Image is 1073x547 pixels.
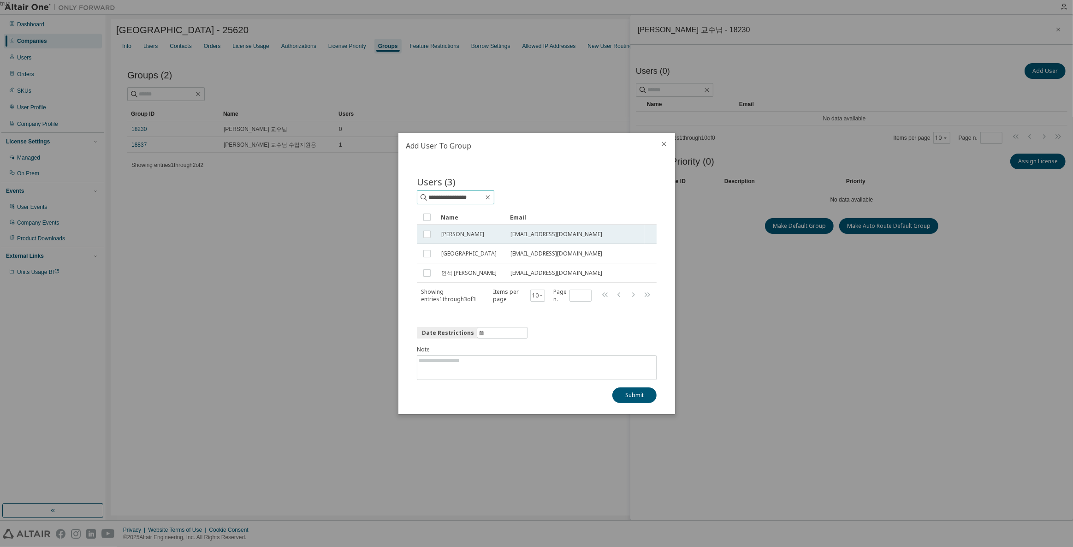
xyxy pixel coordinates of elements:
div: Email [510,210,641,225]
label: Note [417,346,657,353]
span: [EMAIL_ADDRESS][DOMAIN_NAME] [510,231,602,238]
span: [EMAIL_ADDRESS][DOMAIN_NAME] [510,250,602,257]
span: Showing entries 1 through 3 of 3 [421,288,476,303]
button: Submit [612,387,657,403]
span: [PERSON_NAME] [441,231,484,238]
span: [EMAIL_ADDRESS][DOMAIN_NAME] [510,269,602,277]
h2: Add User To Group [398,133,653,159]
span: Items per page [493,288,545,303]
span: Page n. [553,288,592,303]
button: 10 [532,292,543,299]
span: Users (3) [417,175,456,188]
span: Date Restrictions [422,329,474,337]
div: Name [441,210,503,225]
span: [GEOGRAPHIC_DATA] [441,250,497,257]
button: information [417,327,528,339]
span: 인석 [PERSON_NAME] [441,269,497,277]
button: close [660,140,668,148]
